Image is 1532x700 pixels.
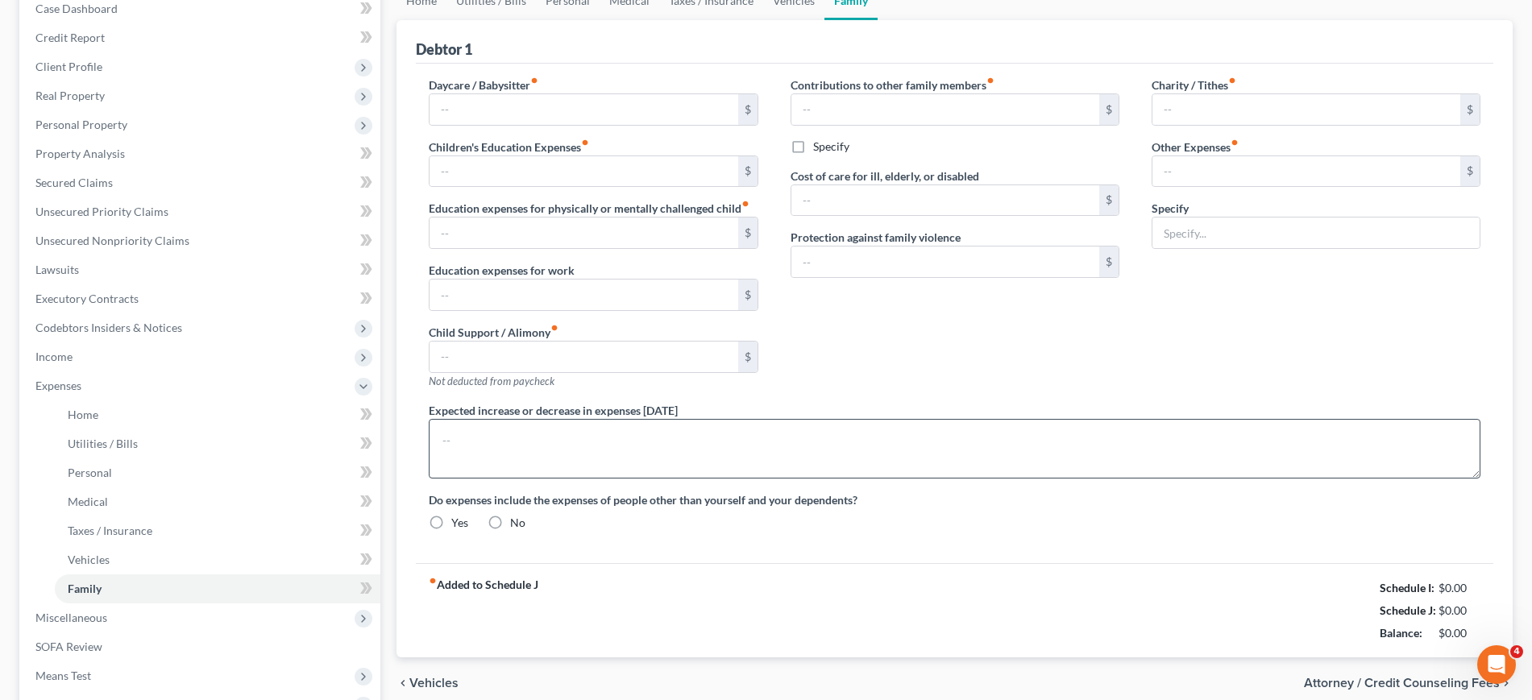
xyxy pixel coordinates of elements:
[550,324,558,332] i: fiber_manual_record
[1099,94,1119,125] div: $
[68,582,102,595] span: Family
[430,342,737,372] input: --
[738,217,758,248] div: $
[1152,94,1460,125] input: --
[1099,246,1119,277] div: $
[1460,94,1480,125] div: $
[416,39,472,59] div: Debtor 1
[429,324,558,341] label: Child Support / Alimony
[1439,603,1481,619] div: $0.00
[738,156,758,187] div: $
[429,577,538,644] strong: Added to Schedule J
[35,321,182,334] span: Codebtors Insiders & Notices
[396,677,409,690] i: chevron_left
[35,640,102,653] span: SOFA Review
[35,379,81,392] span: Expenses
[791,168,979,184] label: Cost of care for ill, elderly, or disabled
[396,677,459,690] button: chevron_left Vehicles
[35,89,105,102] span: Real Property
[1152,77,1236,93] label: Charity / Tithes
[791,185,1099,216] input: --
[429,262,575,279] label: Education expenses for work
[35,147,125,160] span: Property Analysis
[451,515,468,531] label: Yes
[23,197,380,226] a: Unsecured Priority Claims
[1152,200,1189,217] label: Specify
[35,292,139,305] span: Executory Contracts
[738,280,758,310] div: $
[530,77,538,85] i: fiber_manual_record
[429,577,437,585] i: fiber_manual_record
[429,200,749,217] label: Education expenses for physically or mentally challenged child
[791,229,961,246] label: Protection against family violence
[1152,139,1239,155] label: Other Expenses
[510,515,525,531] label: No
[429,77,538,93] label: Daycare / Babysitter
[813,139,849,155] label: Specify
[55,400,380,429] a: Home
[430,280,737,310] input: --
[35,205,168,218] span: Unsecured Priority Claims
[35,234,189,247] span: Unsecured Nonpriority Claims
[986,77,994,85] i: fiber_manual_record
[1380,581,1434,594] strong: Schedule I:
[68,553,110,566] span: Vehicles
[55,458,380,487] a: Personal
[23,255,380,284] a: Lawsuits
[1477,645,1516,684] iframe: Intercom live chat
[1380,603,1436,617] strong: Schedule J:
[23,632,380,661] a: SOFA Review
[68,437,138,450] span: Utilities / Bills
[35,2,118,15] span: Case Dashboard
[791,246,1099,277] input: --
[55,516,380,545] a: Taxes / Insurance
[55,487,380,516] a: Medical
[1439,580,1481,596] div: $0.00
[791,77,994,93] label: Contributions to other family members
[35,118,127,131] span: Personal Property
[429,139,589,155] label: Children's Education Expenses
[430,217,737,248] input: --
[35,176,113,189] span: Secured Claims
[1380,626,1422,640] strong: Balance:
[1510,645,1523,658] span: 4
[55,429,380,458] a: Utilities / Bills
[738,342,758,372] div: $
[791,94,1099,125] input: --
[1231,139,1239,147] i: fiber_manual_record
[409,677,459,690] span: Vehicles
[1304,677,1500,690] span: Attorney / Credit Counseling Fees
[23,23,380,52] a: Credit Report
[23,139,380,168] a: Property Analysis
[68,408,98,421] span: Home
[23,168,380,197] a: Secured Claims
[68,495,108,508] span: Medical
[68,524,152,537] span: Taxes / Insurance
[430,156,737,187] input: --
[738,94,758,125] div: $
[581,139,589,147] i: fiber_manual_record
[23,226,380,255] a: Unsecured Nonpriority Claims
[1304,677,1513,690] button: Attorney / Credit Counseling Fees chevron_right
[429,375,554,387] span: Not deducted from paycheck
[35,31,105,44] span: Credit Report
[35,60,102,73] span: Client Profile
[68,466,112,479] span: Personal
[1228,77,1236,85] i: fiber_manual_record
[55,545,380,574] a: Vehicles
[23,284,380,313] a: Executory Contracts
[429,491,1480,508] label: Do expenses include the expenses of people other than yourself and your dependents?
[1152,217,1480,248] input: Specify...
[35,611,107,624] span: Miscellaneous
[1439,625,1481,641] div: $0.00
[35,263,79,276] span: Lawsuits
[1460,156,1480,187] div: $
[35,350,73,363] span: Income
[35,669,91,682] span: Means Test
[1099,185,1119,216] div: $
[429,402,678,419] label: Expected increase or decrease in expenses [DATE]
[430,94,737,125] input: --
[741,200,749,208] i: fiber_manual_record
[55,574,380,603] a: Family
[1152,156,1460,187] input: --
